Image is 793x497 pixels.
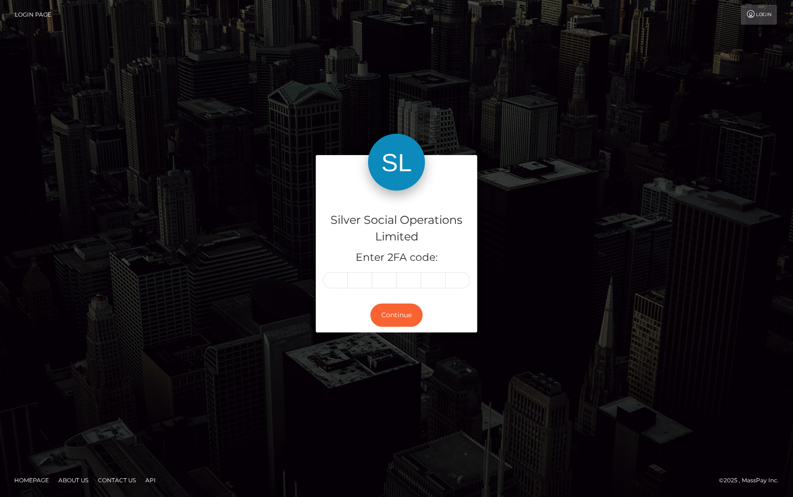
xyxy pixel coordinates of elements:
[370,304,423,327] button: Continue
[741,5,777,25] a: Login
[55,473,92,488] a: About Us
[15,5,51,25] a: Login Page
[368,134,425,191] img: Silver Social Operations Limited
[323,250,470,265] h5: Enter 2FA code:
[94,473,140,488] a: Contact Us
[10,473,53,488] a: Homepage
[323,212,470,245] h4: Silver Social Operations Limited
[142,473,160,488] a: API
[719,475,786,486] div: © 2025 , MassPay Inc.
